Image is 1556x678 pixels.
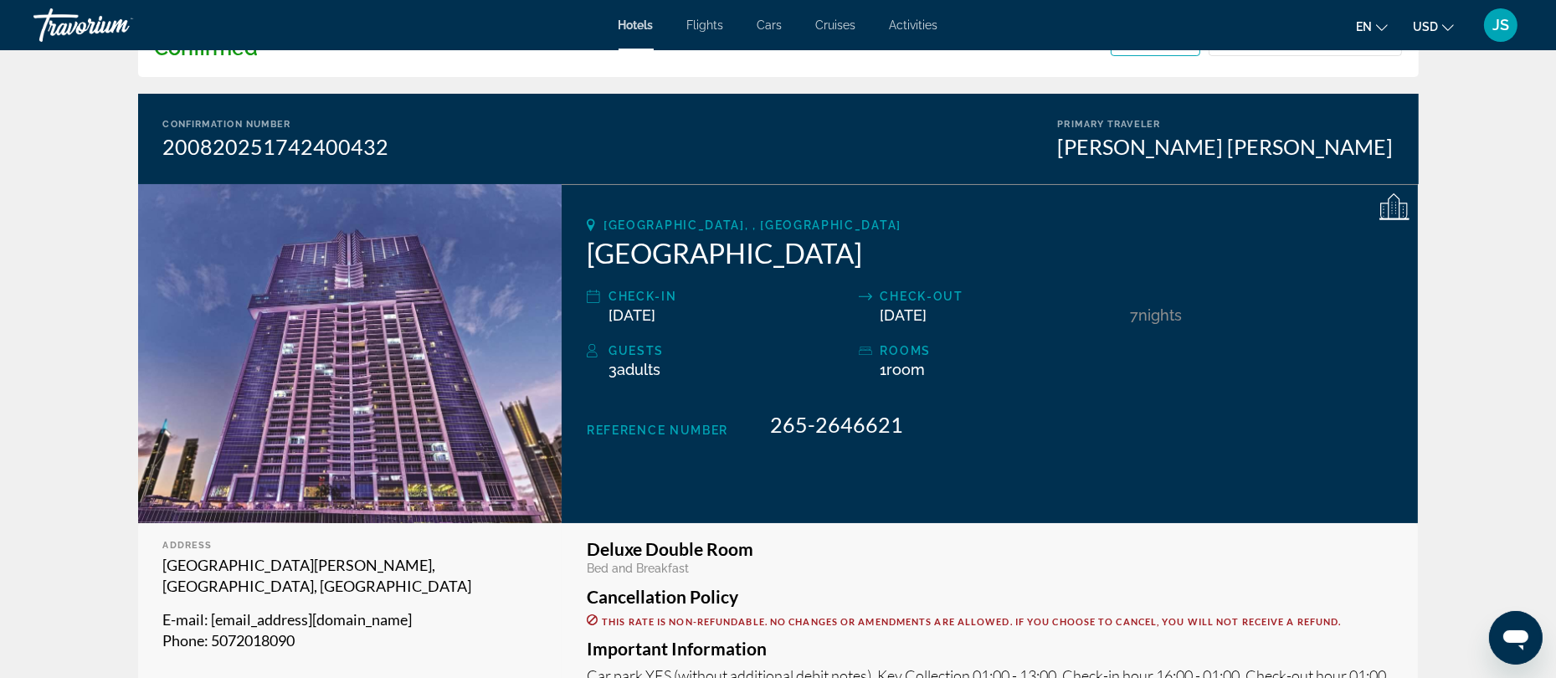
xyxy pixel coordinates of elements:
[603,218,901,232] span: [GEOGRAPHIC_DATA], , [GEOGRAPHIC_DATA]
[1413,14,1454,39] button: Change currency
[587,588,1393,606] h3: Cancellation Policy
[609,361,660,378] span: 3
[881,341,1122,361] div: rooms
[881,306,927,324] span: [DATE]
[587,540,1393,558] h3: Deluxe Double Room
[1058,119,1394,130] div: Primary Traveler
[587,236,1393,270] h2: [GEOGRAPHIC_DATA]
[890,18,938,32] a: Activities
[1489,611,1543,665] iframe: Button to launch messaging window
[1138,306,1182,324] span: Nights
[881,286,1122,306] div: Check-out
[163,134,389,159] div: 200820251742400432
[816,18,856,32] a: Cruises
[617,361,660,378] span: Adults
[609,286,850,306] div: Check-in
[602,616,1341,627] span: This rate is non-refundable. No changes or amendments are allowed. If you choose to cancel, you w...
[587,424,728,437] span: Reference Number
[881,361,926,378] span: 1
[1356,14,1388,39] button: Change language
[1356,20,1372,33] span: en
[770,412,903,437] span: 265-2646621
[887,361,926,378] span: Room
[205,631,295,650] span: : 5072018090
[1492,17,1509,33] span: JS
[1058,134,1394,159] div: [PERSON_NAME] [PERSON_NAME]
[163,119,389,130] div: Confirmation Number
[587,639,1393,658] h3: Important Information
[163,610,205,629] span: E-mail
[163,555,537,597] p: [GEOGRAPHIC_DATA][PERSON_NAME], [GEOGRAPHIC_DATA], [GEOGRAPHIC_DATA]
[587,562,689,575] span: Bed and Breakfast
[1111,26,1200,56] button: Print
[163,631,205,650] span: Phone
[609,306,655,324] span: [DATE]
[1209,26,1402,56] button: Cancel Reservation
[1479,8,1523,43] button: User Menu
[33,3,201,47] a: Travorium
[1130,306,1138,324] span: 7
[163,540,537,551] div: Address
[757,18,783,32] a: Cars
[687,18,724,32] a: Flights
[205,610,413,629] span: : [EMAIL_ADDRESS][DOMAIN_NAME]
[619,18,654,32] a: Hotels
[1413,20,1438,33] span: USD
[609,341,850,361] div: Guests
